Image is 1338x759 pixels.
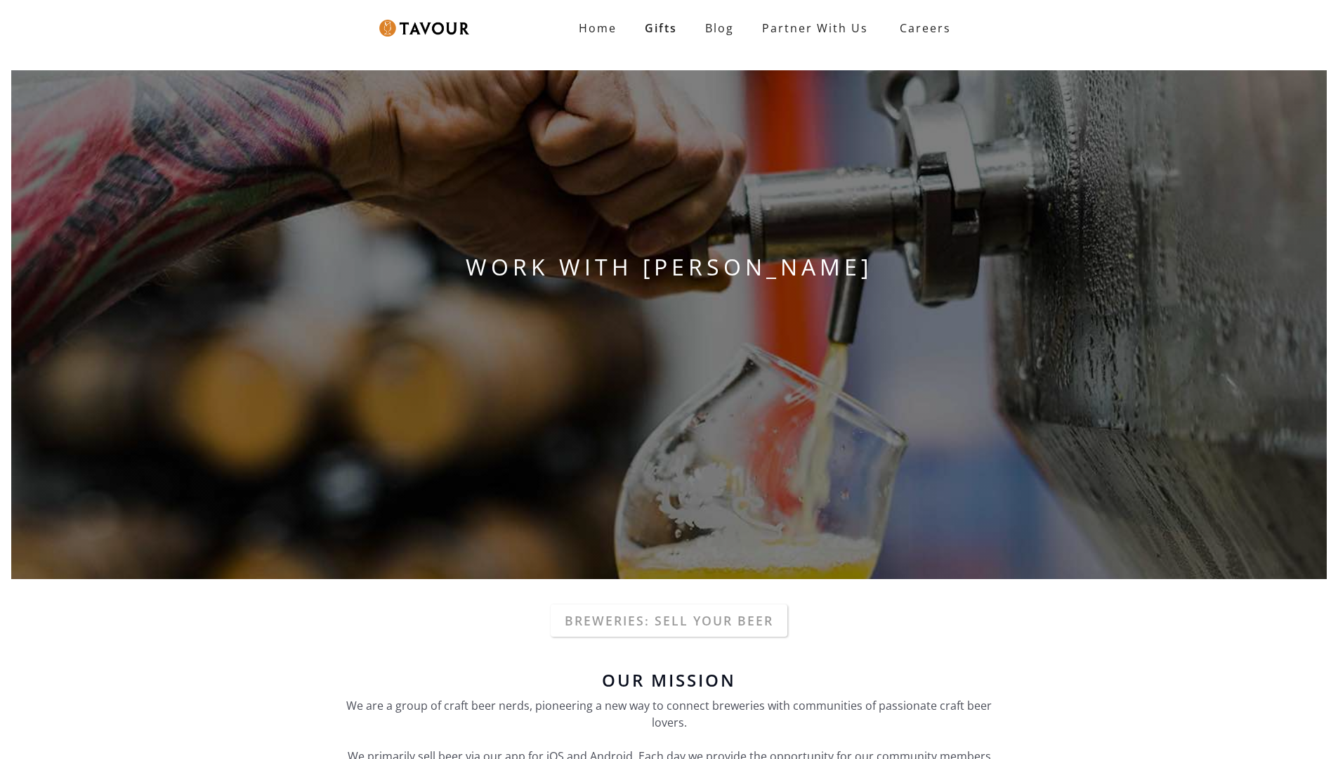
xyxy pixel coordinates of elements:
strong: Home [579,20,617,36]
h6: Our Mission [339,672,999,689]
a: Partner With Us [748,14,882,42]
a: Gifts [631,14,691,42]
a: Careers [882,8,962,48]
h1: WORK WITH [PERSON_NAME] [11,250,1327,284]
a: Breweries: Sell your beer [551,604,787,637]
a: Home [565,14,631,42]
a: Blog [691,14,748,42]
strong: Careers [900,14,951,42]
